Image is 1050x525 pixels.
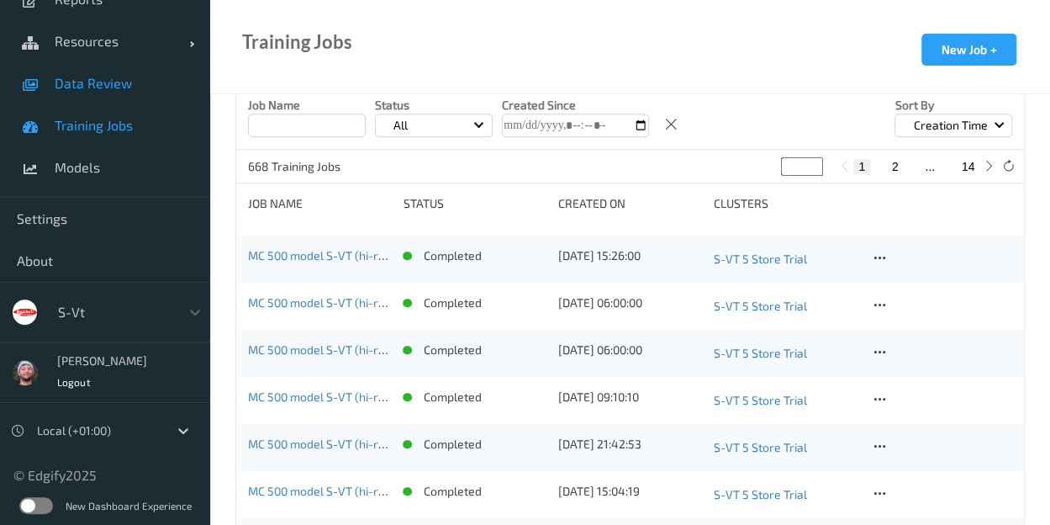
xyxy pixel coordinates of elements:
[248,484,454,498] a: MC 500 model S-VT (hi-res) v6.5 [GC.4]
[558,389,702,406] div: [DATE] 09:10:10
[388,117,414,134] p: All
[558,247,702,264] div: [DATE] 15:26:00
[248,295,520,310] a: MC 500 model S-VT (hi-res) v7.1 [GC.6] [DATE] 05:00
[424,483,482,500] p: completed
[558,436,702,453] div: [DATE] 21:42:53
[248,158,374,175] p: 668 Training Jobs
[714,294,857,318] a: S-VT 5 Store Trial
[558,483,702,500] div: [DATE] 15:04:19
[714,247,857,271] a: S-VT 5 Store Trial
[403,195,546,212] div: status
[248,342,520,357] a: MC 500 model S-VT (hi-res) v7.1 [GC.6] [DATE] 05:00
[714,342,857,365] a: S-VT 5 Store Trial
[714,483,857,506] a: S-VT 5 Store Trial
[248,390,449,404] a: MC 500 model S-VT (hi-res) v7.1 [GC.6]
[714,436,857,459] a: S-VT 5 Store Trial
[957,159,980,174] button: 14
[424,389,482,406] p: completed
[248,97,366,114] p: Job Name
[242,34,352,50] div: Training Jobs
[894,97,1012,114] p: Sort by
[248,437,443,451] a: MC 500 model S-VT (hi-res) v7 [GC.6]
[424,436,482,453] p: completed
[424,342,482,358] p: completed
[920,159,940,174] button: ...
[502,97,649,114] p: Created Since
[375,97,493,114] p: Status
[424,294,482,311] p: completed
[853,159,870,174] button: 1
[248,195,392,212] div: Job Name
[424,247,482,264] p: completed
[714,389,857,412] a: S-VT 5 Store Trial
[248,248,450,262] a: MC 500 model S-VT (hi-res) v7.2 [GC.7]
[887,159,904,174] button: 2
[558,195,702,212] div: Created On
[558,294,702,311] div: [DATE] 06:00:00
[558,342,702,358] div: [DATE] 06:00:00
[907,117,993,134] p: Creation Time
[714,195,857,212] div: clusters
[921,34,1016,66] button: New Job +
